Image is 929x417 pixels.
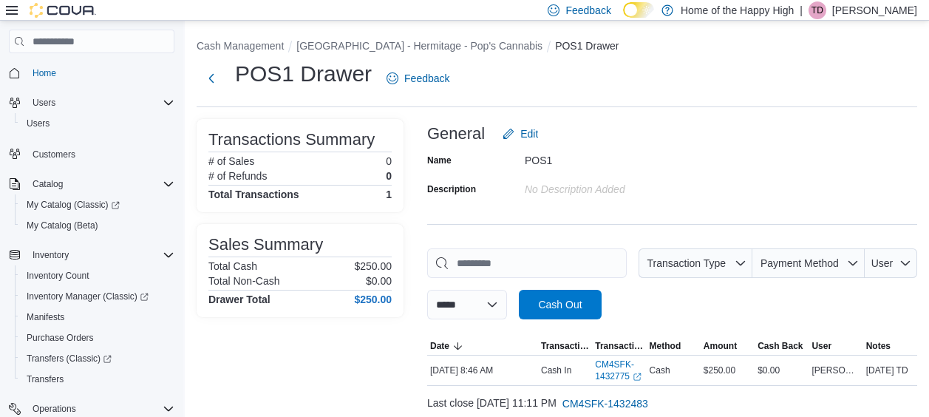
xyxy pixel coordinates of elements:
[27,311,64,323] span: Manifests
[208,236,323,254] h3: Sales Summary
[27,291,149,302] span: Inventory Manager (Classic)
[33,67,56,79] span: Home
[15,194,180,215] a: My Catalog (Classic)
[21,115,55,132] a: Users
[381,64,455,93] a: Feedback
[208,275,280,287] h6: Total Non-Cash
[21,288,154,305] a: Inventory Manager (Classic)
[497,119,544,149] button: Edit
[21,217,174,234] span: My Catalog (Beta)
[866,365,908,376] span: [DATE] TD
[27,332,94,344] span: Purchase Orders
[430,340,449,352] span: Date
[296,40,542,52] button: [GEOGRAPHIC_DATA] - Hermitage - Pop's Cannabis
[208,155,254,167] h6: # of Sales
[704,340,737,352] span: Amount
[15,265,180,286] button: Inventory Count
[27,64,62,82] a: Home
[752,248,865,278] button: Payment Method
[811,365,860,376] span: [PERSON_NAME]
[541,340,589,352] span: Transaction Type
[800,1,803,19] p: |
[21,329,174,347] span: Purchase Orders
[386,170,392,182] p: 0
[647,257,726,269] span: Transaction Type
[538,337,592,355] button: Transaction Type
[27,199,120,211] span: My Catalog (Classic)
[33,149,75,160] span: Customers
[3,143,180,164] button: Customers
[633,373,642,382] svg: External link
[3,174,180,194] button: Catalog
[565,3,610,18] span: Feedback
[27,373,64,385] span: Transfers
[197,38,917,56] nav: An example of EuiBreadcrumbs
[33,97,55,109] span: Users
[15,286,180,307] a: Inventory Manager (Classic)
[541,365,571,376] p: Cash In
[21,196,126,214] a: My Catalog (Classic)
[21,115,174,132] span: Users
[811,340,831,352] span: User
[21,288,174,305] span: Inventory Manager (Classic)
[15,307,180,328] button: Manifests
[21,308,174,326] span: Manifests
[208,131,375,149] h3: Transactions Summary
[208,189,299,200] h4: Total Transactions
[3,92,180,113] button: Users
[15,369,180,390] button: Transfers
[427,362,538,379] div: [DATE] 8:46 AM
[15,113,180,134] button: Users
[208,294,270,305] h4: Drawer Total
[863,337,917,355] button: Notes
[755,362,809,379] div: $0.00
[650,365,670,376] span: Cash
[701,337,755,355] button: Amount
[704,365,735,376] span: $250.00
[386,155,392,167] p: 0
[27,175,69,193] button: Catalog
[595,340,643,352] span: Transaction #
[197,64,226,93] button: Next
[27,146,81,163] a: Customers
[3,245,180,265] button: Inventory
[21,308,70,326] a: Manifests
[208,170,267,182] h6: # of Refunds
[235,59,372,89] h1: POS1 Drawer
[832,1,917,19] p: [PERSON_NAME]
[27,353,112,365] span: Transfers (Classic)
[427,248,627,278] input: This is a search bar. As you type, the results lower in the page will automatically filter.
[27,246,75,264] button: Inventory
[21,267,95,285] a: Inventory Count
[427,125,485,143] h3: General
[33,178,63,190] span: Catalog
[27,144,174,163] span: Customers
[871,257,894,269] span: User
[27,175,174,193] span: Catalog
[27,220,98,231] span: My Catalog (Beta)
[15,215,180,236] button: My Catalog (Beta)
[21,217,104,234] a: My Catalog (Beta)
[15,328,180,348] button: Purchase Orders
[21,370,174,388] span: Transfers
[21,329,100,347] a: Purchase Orders
[354,294,392,305] h4: $250.00
[758,340,803,352] span: Cash Back
[595,359,643,382] a: CM4SFK-1432775External link
[562,396,648,411] span: CM4SFK-1432483
[21,350,118,367] a: Transfers (Classic)
[27,270,89,282] span: Inventory Count
[755,337,809,355] button: Cash Back
[3,62,180,84] button: Home
[354,260,392,272] p: $250.00
[197,40,284,52] button: Cash Management
[27,94,174,112] span: Users
[366,275,392,287] p: $0.00
[33,249,69,261] span: Inventory
[866,340,891,352] span: Notes
[27,118,50,129] span: Users
[33,403,76,415] span: Operations
[525,177,723,195] div: No Description added
[760,257,839,269] span: Payment Method
[15,348,180,369] a: Transfers (Classic)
